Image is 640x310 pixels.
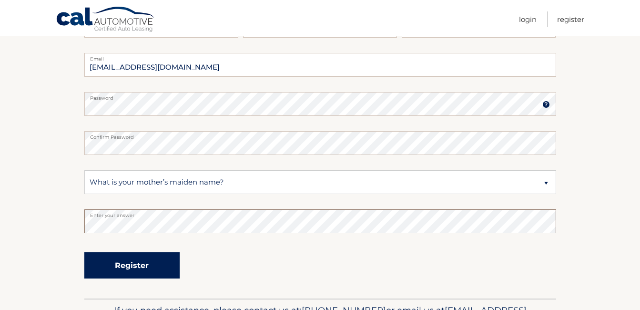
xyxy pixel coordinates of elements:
img: tooltip.svg [542,101,550,108]
label: Email [84,53,556,61]
label: Password [84,92,556,100]
a: Login [519,11,537,27]
label: Enter your answer [84,209,556,217]
a: Register [557,11,584,27]
a: Cal Automotive [56,6,156,34]
button: Register [84,252,180,279]
label: Confirm Password [84,131,556,139]
input: Email [84,53,556,77]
